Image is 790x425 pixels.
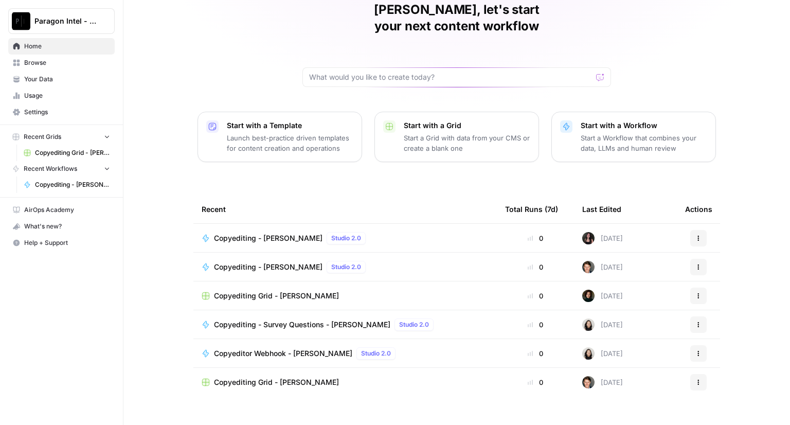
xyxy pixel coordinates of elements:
[8,8,115,34] button: Workspace: Paragon Intel - Copyediting
[399,320,429,329] span: Studio 2.0
[24,75,110,84] span: Your Data
[374,112,539,162] button: Start with a GridStart a Grid with data from your CMS or create a blank one
[582,261,623,273] div: [DATE]
[24,238,110,247] span: Help + Support
[19,176,115,193] a: Copyediting - [PERSON_NAME]
[24,205,110,215] span: AirOps Academy
[19,145,115,161] a: Copyediting Grid - [PERSON_NAME]
[35,148,110,157] span: Copyediting Grid - [PERSON_NAME]
[214,233,322,243] span: Copyediting - [PERSON_NAME]
[582,318,595,331] img: t5ef5oef8zpw1w4g2xghobes91mw
[8,38,115,55] a: Home
[24,132,61,141] span: Recent Grids
[197,112,362,162] button: Start with a TemplateLaunch best-practice driven templates for content creation and operations
[581,120,707,131] p: Start with a Workflow
[214,377,339,387] span: Copyediting Grid - [PERSON_NAME]
[202,318,489,331] a: Copyediting - Survey Questions - [PERSON_NAME]Studio 2.0
[202,377,489,387] a: Copyediting Grid - [PERSON_NAME]
[35,180,110,189] span: Copyediting - [PERSON_NAME]
[582,290,623,302] div: [DATE]
[582,347,623,360] div: [DATE]
[331,234,361,243] span: Studio 2.0
[214,262,322,272] span: Copyediting - [PERSON_NAME]
[24,42,110,51] span: Home
[24,91,110,100] span: Usage
[582,347,595,360] img: t5ef5oef8zpw1w4g2xghobes91mw
[505,291,566,301] div: 0
[361,349,391,358] span: Studio 2.0
[24,164,77,173] span: Recent Workflows
[8,104,115,120] a: Settings
[202,291,489,301] a: Copyediting Grid - [PERSON_NAME]
[8,55,115,71] a: Browse
[202,347,489,360] a: Copyeditor Webhook - [PERSON_NAME]Studio 2.0
[505,195,558,223] div: Total Runs (7d)
[8,161,115,176] button: Recent Workflows
[8,87,115,104] a: Usage
[227,133,353,153] p: Launch best-practice driven templates for content creation and operations
[202,232,489,244] a: Copyediting - [PERSON_NAME]Studio 2.0
[302,2,611,34] h1: [PERSON_NAME], let's start your next content workflow
[12,12,30,30] img: Paragon Intel - Copyediting Logo
[214,291,339,301] span: Copyediting Grid - [PERSON_NAME]
[227,120,353,131] p: Start with a Template
[582,290,595,302] img: trpfjrwlykpjh1hxat11z5guyxrg
[582,261,595,273] img: qw00ik6ez51o8uf7vgx83yxyzow9
[8,235,115,251] button: Help + Support
[551,112,716,162] button: Start with a WorkflowStart a Workflow that combines your data, LLMs and human review
[505,377,566,387] div: 0
[9,219,114,234] div: What's new?
[331,262,361,272] span: Studio 2.0
[8,218,115,235] button: What's new?
[582,318,623,331] div: [DATE]
[214,348,352,359] span: Copyeditor Webhook - [PERSON_NAME]
[404,120,530,131] p: Start with a Grid
[8,202,115,218] a: AirOps Academy
[8,129,115,145] button: Recent Grids
[582,376,595,388] img: qw00ik6ez51o8uf7vgx83yxyzow9
[505,320,566,330] div: 0
[685,195,712,223] div: Actions
[24,58,110,67] span: Browse
[505,233,566,243] div: 0
[202,195,489,223] div: Recent
[8,71,115,87] a: Your Data
[582,232,595,244] img: 5nlru5lqams5xbrbfyykk2kep4hl
[505,348,566,359] div: 0
[309,72,592,82] input: What would you like to create today?
[24,108,110,117] span: Settings
[582,195,621,223] div: Last Edited
[34,16,97,26] span: Paragon Intel - Copyediting
[404,133,530,153] p: Start a Grid with data from your CMS or create a blank one
[214,320,390,330] span: Copyediting - Survey Questions - [PERSON_NAME]
[582,232,623,244] div: [DATE]
[505,262,566,272] div: 0
[202,261,489,273] a: Copyediting - [PERSON_NAME]Studio 2.0
[582,376,623,388] div: [DATE]
[581,133,707,153] p: Start a Workflow that combines your data, LLMs and human review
